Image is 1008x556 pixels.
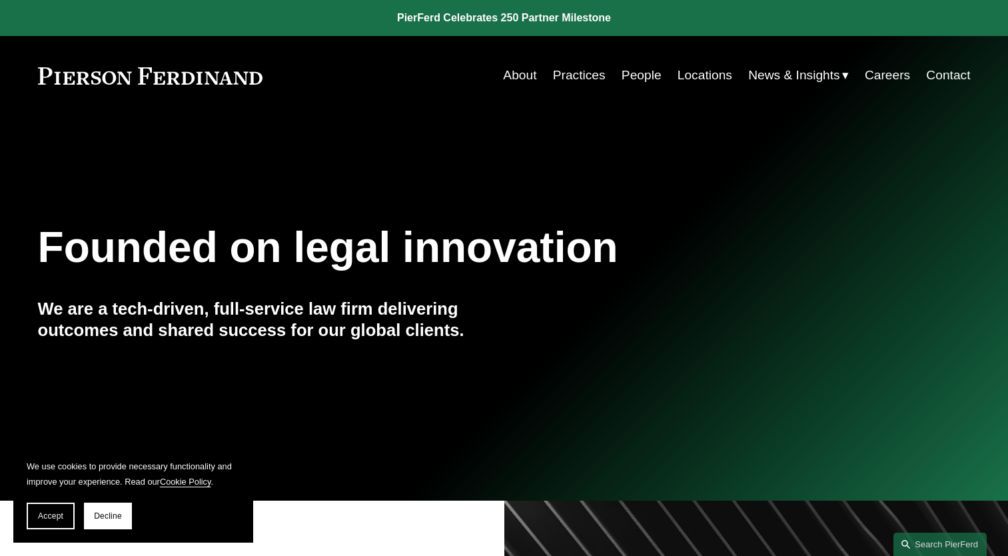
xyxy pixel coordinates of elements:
[893,533,987,556] a: Search this site
[160,477,211,487] a: Cookie Policy
[748,63,849,88] a: folder dropdown
[553,63,606,88] a: Practices
[38,223,815,272] h1: Founded on legal innovation
[926,63,970,88] a: Contact
[503,63,536,88] a: About
[748,64,840,87] span: News & Insights
[865,63,910,88] a: Careers
[38,298,504,341] h4: We are a tech-driven, full-service law firm delivering outcomes and shared success for our global...
[27,459,240,489] p: We use cookies to provide necessary functionality and improve your experience. Read our .
[94,511,122,521] span: Decline
[38,511,63,521] span: Accept
[678,63,732,88] a: Locations
[84,503,132,529] button: Decline
[27,503,75,529] button: Accept
[13,445,253,543] section: Cookie banner
[622,63,662,88] a: People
